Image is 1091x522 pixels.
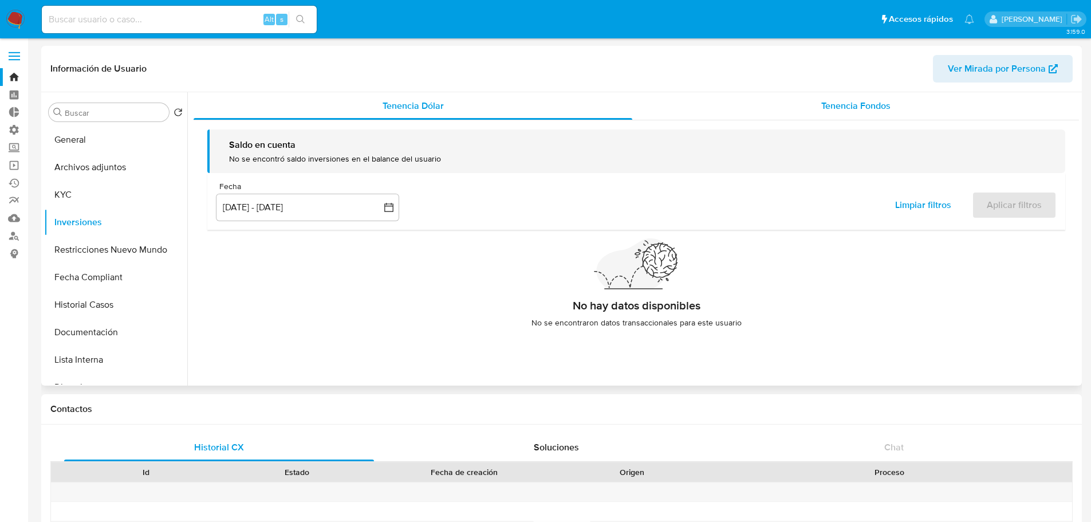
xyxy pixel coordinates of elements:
span: Chat [884,441,904,454]
a: Notificaciones [964,14,974,24]
button: Lista Interna [44,346,187,374]
input: Buscar usuario o caso... [42,12,317,27]
button: General [44,126,187,154]
button: Direcciones [44,374,187,401]
a: Salir [1070,13,1082,25]
button: search-icon [289,11,312,28]
span: Accesos rápidos [889,13,953,25]
button: Historial Casos [44,291,187,319]
input: Buscar [65,108,164,118]
button: Archivos adjuntos [44,154,187,181]
div: Id [79,466,214,478]
h1: Contactos [50,403,1073,415]
h1: Información de Usuario [50,63,147,74]
button: Buscar [53,108,62,117]
span: Historial CX [194,441,244,454]
button: Documentación [44,319,187,346]
div: Origen [565,466,699,478]
span: Alt [265,14,274,25]
span: s [280,14,283,25]
button: Fecha Compliant [44,264,187,291]
div: Proceso [715,466,1064,478]
button: Inversiones [44,209,187,236]
span: Ver Mirada por Persona [948,55,1046,83]
div: Fecha de creación [380,466,549,478]
div: Estado [230,466,364,478]
button: Restricciones Nuevo Mundo [44,236,187,264]
button: KYC [44,181,187,209]
button: Ver Mirada por Persona [933,55,1073,83]
button: Volver al orden por defecto [174,108,183,120]
span: Soluciones [534,441,579,454]
p: andres.vilosio@mercadolibre.com [1002,14,1066,25]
